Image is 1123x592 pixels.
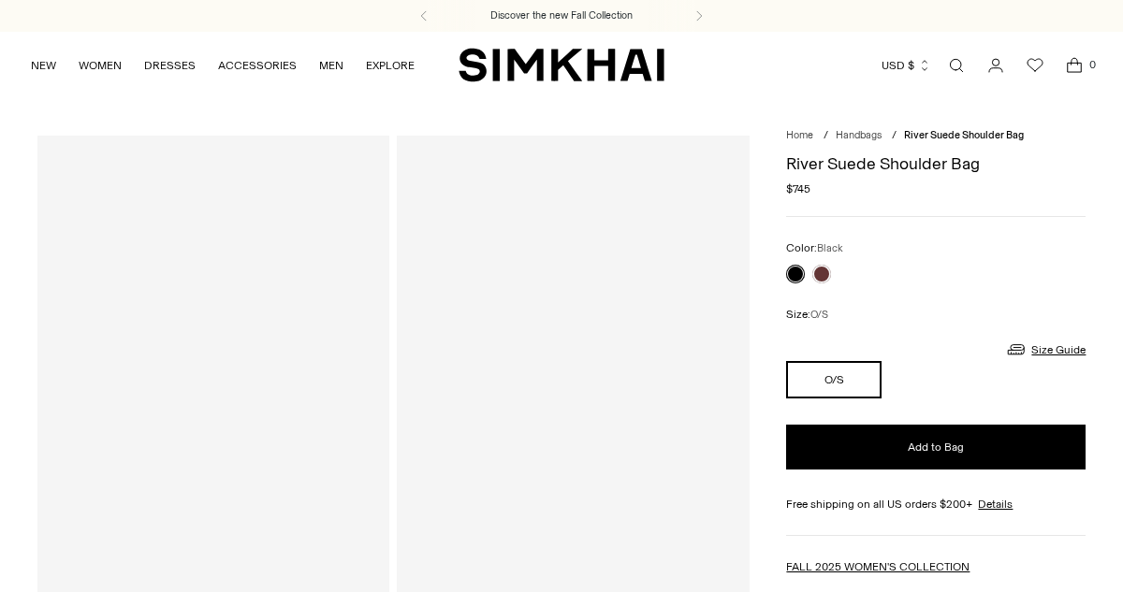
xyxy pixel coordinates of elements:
button: O/S [786,361,881,398]
h1: River Suede Shoulder Bag [786,155,1086,172]
a: Home [786,129,813,141]
a: Discover the new Fall Collection [490,8,633,23]
a: EXPLORE [366,45,415,86]
label: Color: [786,239,843,257]
span: River Suede Shoulder Bag [904,129,1024,141]
a: SIMKHAI [459,47,664,83]
span: 0 [1084,56,1101,73]
div: Free shipping on all US orders $200+ [786,496,1086,513]
span: $745 [786,180,810,197]
a: Go to the account page [977,47,1014,84]
a: Handbags [836,129,882,141]
a: NEW [31,45,56,86]
a: Wishlist [1016,47,1054,84]
a: Size Guide [1005,338,1086,361]
div: / [824,128,828,144]
a: ACCESSORIES [218,45,297,86]
a: MEN [319,45,343,86]
a: FALL 2025 WOMEN'S COLLECTION [786,560,970,573]
a: DRESSES [144,45,196,86]
a: Open search modal [938,47,975,84]
button: Add to Bag [786,425,1086,469]
nav: breadcrumbs [786,128,1086,144]
div: / [892,128,897,144]
span: O/S [810,309,828,321]
button: USD $ [882,45,931,86]
span: Black [817,242,843,254]
a: Details [978,496,1013,513]
a: WOMEN [79,45,122,86]
span: Add to Bag [908,440,964,455]
a: Open cart modal [1056,47,1093,84]
label: Size: [786,306,828,324]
